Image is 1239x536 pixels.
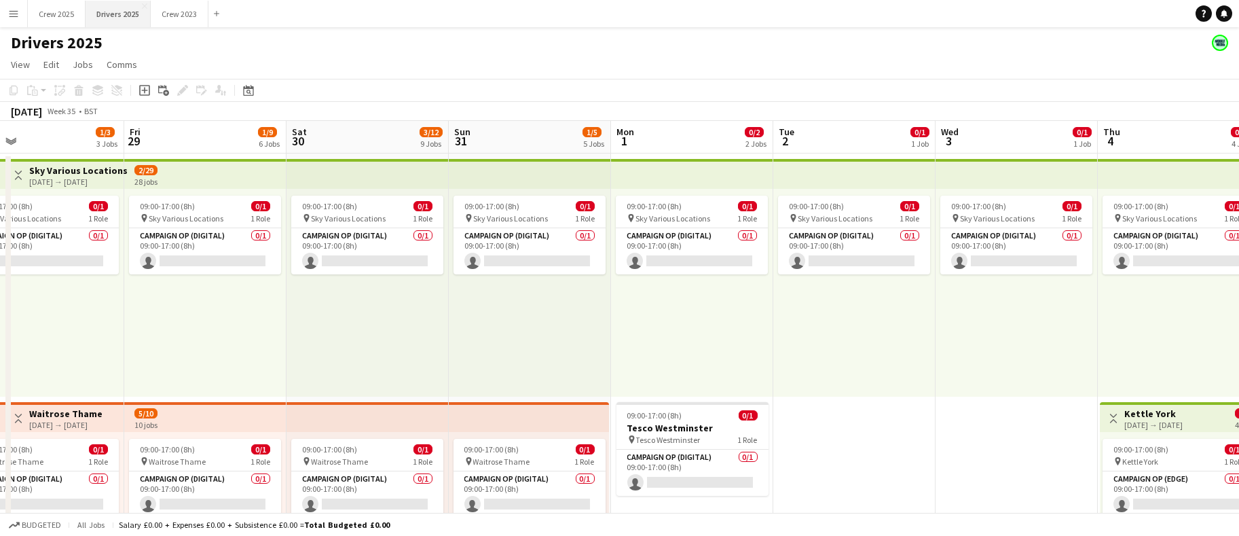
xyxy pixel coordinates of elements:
[413,457,432,467] span: 1 Role
[134,165,158,175] span: 2/29
[737,213,757,224] span: 1 Role
[29,420,103,430] div: [DATE] → [DATE]
[739,410,758,421] span: 0/1
[464,201,519,211] span: 09:00-17:00 (8h)
[43,58,59,71] span: Edit
[616,196,768,274] app-job-card: 09:00-17:00 (8h)0/1 Sky Various Locations1 RoleCampaign Op (Digital)0/109:00-17:00 (8h)
[149,213,223,224] span: Sky Various Locations
[635,213,710,224] span: Sky Various Locations
[89,444,108,454] span: 0/1
[939,133,959,149] span: 3
[798,213,872,224] span: Sky Various Locations
[1122,213,1197,224] span: Sky Various Locations
[910,127,929,137] span: 0/1
[413,201,432,211] span: 0/1
[454,228,606,274] app-card-role: Campaign Op (Digital)0/109:00-17:00 (8h)
[129,196,281,274] app-job-card: 09:00-17:00 (8h)0/1 Sky Various Locations1 RoleCampaign Op (Digital)0/109:00-17:00 (8h)
[73,58,93,71] span: Jobs
[140,444,195,454] span: 09:00-17:00 (8h)
[291,196,443,274] app-job-card: 09:00-17:00 (8h)0/1 Sky Various Locations1 RoleCampaign Op (Digital)0/109:00-17:00 (8h)
[413,444,432,454] span: 0/1
[119,520,390,530] div: Salary £0.00 + Expenses £0.00 + Subsistence £0.00 =
[259,139,280,149] div: 6 Jobs
[129,228,281,274] app-card-role: Campaign Op (Digital)0/109:00-17:00 (8h)
[473,213,548,224] span: Sky Various Locations
[745,139,766,149] div: 2 Jobs
[1124,408,1183,420] h3: Kettle York
[11,105,42,118] div: [DATE]
[96,127,115,137] span: 1/3
[1073,127,1092,137] span: 0/1
[311,213,386,224] span: Sky Various Locations
[251,201,270,211] span: 0/1
[778,228,930,274] app-card-role: Campaign Op (Digital)0/109:00-17:00 (8h)
[1113,201,1168,211] span: 09:00-17:00 (8h)
[738,201,757,211] span: 0/1
[101,56,143,73] a: Comms
[88,213,108,224] span: 1 Role
[134,418,158,430] div: 10 jobs
[88,457,108,467] span: 1 Role
[1212,35,1228,51] app-user-avatar: Claire Stewart
[140,201,195,211] span: 09:00-17:00 (8h)
[454,126,470,138] span: Sun
[251,213,270,224] span: 1 Role
[291,228,443,274] app-card-role: Campaign Op (Digital)0/109:00-17:00 (8h)
[616,402,769,496] app-job-card: 09:00-17:00 (8h)0/1Tesco Westminster Tesco Westminster1 RoleCampaign Op (Digital)0/109:00-17:00 (8h)
[1124,420,1183,430] div: [DATE] → [DATE]
[28,1,86,27] button: Crew 2025
[84,106,98,116] div: BST
[11,33,103,53] h1: Drivers 2025
[11,58,30,71] span: View
[900,213,919,224] span: 1 Role
[75,520,107,530] span: All jobs
[464,444,519,454] span: 09:00-17:00 (8h)
[291,439,443,518] app-job-card: 09:00-17:00 (8h)0/1 Waitrose Thame1 RoleCampaign Op (Digital)0/109:00-17:00 (8h)
[134,175,158,187] div: 28 jobs
[129,439,281,518] div: 09:00-17:00 (8h)0/1 Waitrose Thame1 RoleCampaign Op (Digital)0/109:00-17:00 (8h)
[67,56,98,73] a: Jobs
[5,56,35,73] a: View
[583,139,604,149] div: 5 Jobs
[1103,126,1120,138] span: Thu
[304,520,390,530] span: Total Budgeted £0.00
[128,133,141,149] span: 29
[745,127,764,137] span: 0/2
[1073,139,1091,149] div: 1 Job
[454,196,606,274] app-job-card: 09:00-17:00 (8h)0/1 Sky Various Locations1 RoleCampaign Op (Digital)0/109:00-17:00 (8h)
[473,457,530,467] span: Waitrose Thame
[575,457,595,467] span: 1 Role
[151,1,208,27] button: Crew 2023
[302,444,357,454] span: 09:00-17:00 (8h)
[29,408,103,420] h3: Waitrose Thame
[1101,133,1120,149] span: 4
[130,126,141,138] span: Fri
[576,444,595,454] span: 0/1
[29,177,128,187] div: [DATE] → [DATE]
[251,457,270,467] span: 1 Role
[627,410,682,421] span: 09:00-17:00 (8h)
[778,196,930,274] app-job-card: 09:00-17:00 (8h)0/1 Sky Various Locations1 RoleCampaign Op (Digital)0/109:00-17:00 (8h)
[22,520,61,530] span: Budgeted
[1062,201,1081,211] span: 0/1
[311,457,368,467] span: Waitrose Thame
[454,471,606,518] app-card-role: Campaign Op (Digital)0/109:00-17:00 (8h)
[454,439,606,518] app-job-card: 09:00-17:00 (8h)0/1 Waitrose Thame1 RoleCampaign Op (Digital)0/109:00-17:00 (8h)
[1113,444,1168,454] span: 09:00-17:00 (8h)
[7,518,63,533] button: Budgeted
[960,213,1035,224] span: Sky Various Locations
[779,126,794,138] span: Tue
[251,444,270,454] span: 0/1
[29,164,128,177] h3: Sky Various Locations
[291,471,443,518] app-card-role: Campaign Op (Digital)0/109:00-17:00 (8h)
[292,126,307,138] span: Sat
[616,228,768,274] app-card-role: Campaign Op (Digital)0/109:00-17:00 (8h)
[302,201,357,211] span: 09:00-17:00 (8h)
[452,133,470,149] span: 31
